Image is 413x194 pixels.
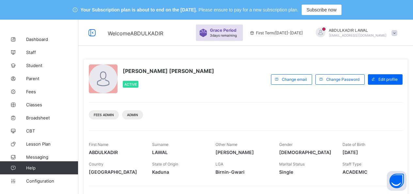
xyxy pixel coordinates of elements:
[26,63,78,68] span: Student
[89,162,103,167] span: Country
[307,7,337,12] span: Subscribe now
[210,33,237,37] span: 3 days remaining
[152,142,168,147] span: Surname
[26,115,78,120] span: Broadsheet
[123,68,214,74] span: [PERSON_NAME] [PERSON_NAME]
[342,142,365,147] span: Date of Birth
[26,154,78,160] span: Messaging
[89,142,108,147] span: First Name
[309,27,401,38] div: ABDULKADIRLAWAL
[89,169,142,175] span: [GEOGRAPHIC_DATA]
[378,77,398,82] span: Edit profile
[329,33,387,37] span: [EMAIL_ADDRESS][DOMAIN_NAME]
[81,7,197,12] span: Your Subscription plan is about to end on the [DATE].
[215,162,223,167] span: LGA
[26,128,78,133] span: CBT
[94,113,114,117] span: Fees Admin
[26,76,78,81] span: Parent
[26,178,78,184] span: Configuration
[249,30,303,35] span: session/term information
[152,169,206,175] span: Kaduna
[89,150,142,155] span: ABDULKADIR
[279,169,333,175] span: Single
[326,77,359,82] span: Change Password
[329,28,387,33] span: ABDULKADIR LAWAL
[199,7,298,12] span: Please ensure to pay for a new subscription plan.
[279,162,305,167] span: Marital Status
[342,169,396,175] span: ACADEMIC
[279,142,293,147] span: Gender
[199,29,207,37] img: sticker-purple.71386a28dfed39d6af7621340158ba97.svg
[152,162,178,167] span: State of Origin
[215,150,269,155] span: [PERSON_NAME]
[210,28,236,33] span: Grace Period
[215,142,237,147] span: Other Name
[26,141,78,147] span: Lesson Plan
[279,150,333,155] span: [DEMOGRAPHIC_DATA]
[26,37,78,42] span: Dashboard
[26,165,78,170] span: Help
[215,169,269,175] span: Birnin-Gwari
[387,171,406,191] button: Open asap
[342,162,361,167] span: Staff Type
[124,82,137,86] span: Active
[282,77,307,82] span: Change email
[127,113,138,117] span: Admin
[26,50,78,55] span: Staff
[108,30,163,37] span: Welcome ABDULKADIR
[152,150,206,155] span: LAWAL
[26,89,78,94] span: Fees
[342,150,396,155] span: [DATE]
[26,102,78,107] span: Classes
